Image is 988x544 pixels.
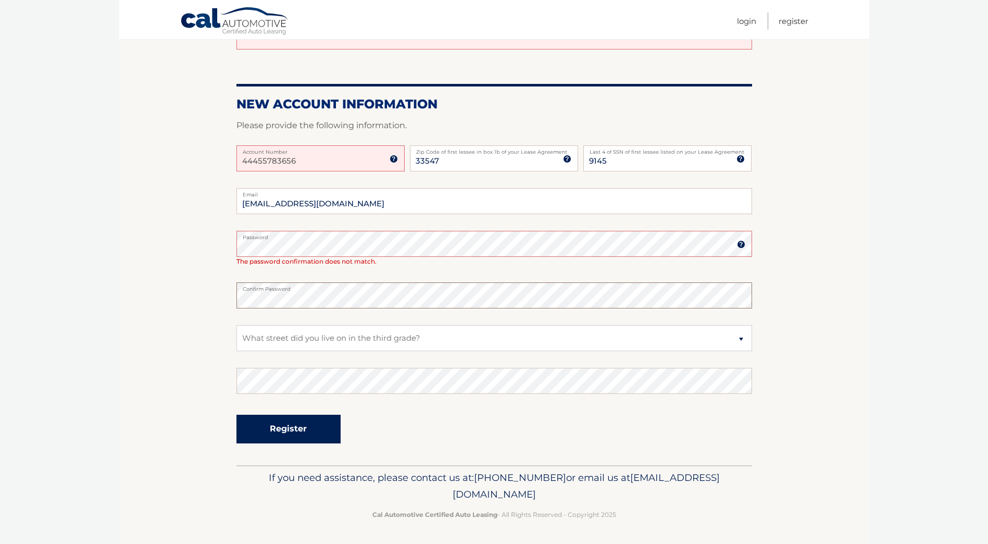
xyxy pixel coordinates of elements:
label: Account Number [236,145,405,154]
img: tooltip.svg [736,155,745,163]
a: Register [779,13,808,30]
label: Email [236,188,752,196]
span: [EMAIL_ADDRESS][DOMAIN_NAME] [453,472,720,500]
strong: Cal Automotive Certified Auto Leasing [372,511,497,518]
label: Last 4 of SSN of first lessee listed on your Lease Agreement [583,145,752,154]
button: Register [236,415,341,443]
input: Zip Code [410,145,578,171]
span: [PHONE_NUMBER] [474,472,566,484]
input: Account Number [236,145,405,171]
label: Zip Code of first lessee in box 1b of your Lease Agreement [410,145,578,154]
a: Login [737,13,756,30]
label: Confirm Password [236,282,752,291]
input: SSN or EIN (last 4 digits only) [583,145,752,171]
input: Email [236,188,752,214]
p: If you need assistance, please contact us at: or email us at [243,469,745,503]
img: tooltip.svg [737,240,745,249]
img: tooltip.svg [390,155,398,163]
a: Cal Automotive [180,7,290,37]
span: The password confirmation does not match. [236,257,377,265]
p: - All Rights Reserved - Copyright 2025 [243,509,745,520]
p: Please provide the following information. [236,118,752,133]
img: tooltip.svg [563,155,571,163]
label: Password [236,231,752,239]
h2: New Account Information [236,96,752,112]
